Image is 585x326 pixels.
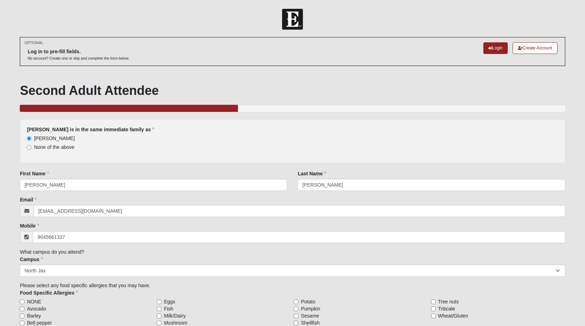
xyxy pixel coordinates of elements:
a: Create Account [513,42,557,54]
span: Pumpkin [301,305,320,312]
input: Barley [20,314,24,318]
input: Mushroom [157,321,161,325]
input: Avocado [20,307,24,311]
span: Barley [27,312,41,319]
input: Wheat/Gluten [431,314,436,318]
span: Fish [164,305,173,312]
span: NONE [27,298,41,305]
span: Avocado [27,305,46,312]
input: Fish [157,307,161,311]
input: None of the above [27,145,31,150]
span: Eggs [164,298,175,305]
label: Email [20,196,36,203]
h6: Log in to pre-fill fields. [28,49,129,55]
input: Bell pepper [20,321,24,325]
input: Triticale [431,307,436,311]
input: NONE [20,300,24,304]
label: Mobile [20,222,39,229]
span: [PERSON_NAME] [34,135,74,141]
input: Tree nuts [431,300,436,304]
label: First Name [20,170,49,177]
span: None of the above [34,144,74,150]
p: No account? Create one or skip and complete the form below. [28,56,129,61]
input: Potato [294,300,298,304]
input: Shellfish [294,321,298,325]
label: [PERSON_NAME] is in the same immediate family as [27,126,154,133]
label: Food Specific Allergies [20,289,78,296]
input: [PERSON_NAME] [27,136,31,141]
span: Milk/Dairy [164,312,185,319]
input: Sesame [294,314,298,318]
input: Eggs [157,300,161,304]
label: Campus [20,256,43,263]
span: Sesame [301,312,319,319]
span: Potato [301,298,315,305]
small: OPTIONAL [24,40,43,46]
input: Milk/Dairy [157,314,161,318]
a: Login [483,42,508,54]
span: Wheat/Gluten [438,312,468,319]
span: Triticale [438,305,455,312]
label: Last Name [298,170,326,177]
input: Pumpkin [294,307,298,311]
img: Church of Eleven22 Logo [282,9,303,30]
span: Tree nuts [438,298,459,305]
h1: Second Adult Attendee [20,83,565,98]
